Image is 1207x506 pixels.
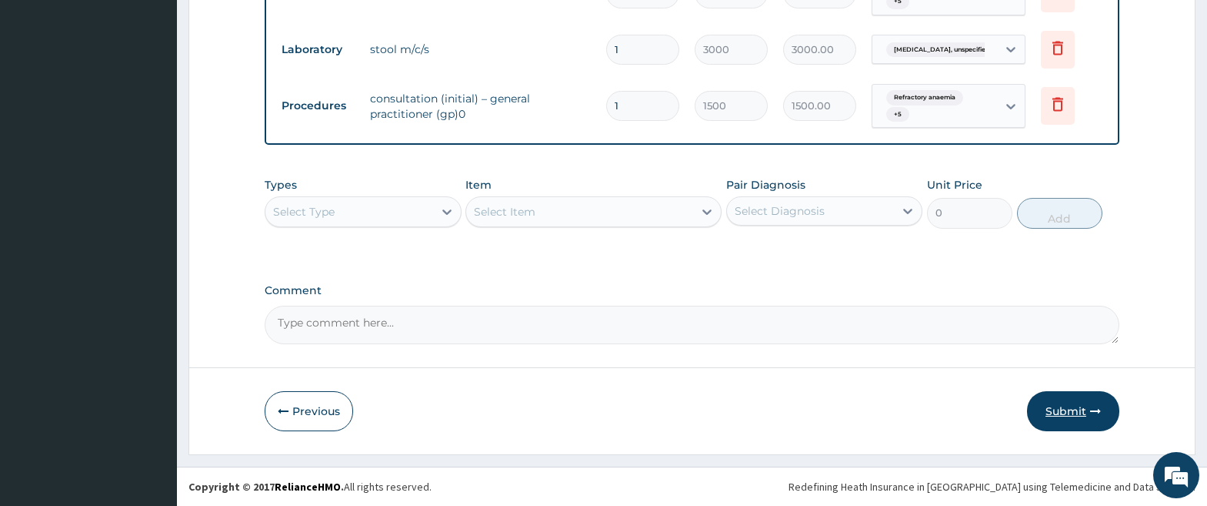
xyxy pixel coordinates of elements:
[265,284,1119,297] label: Comment
[265,179,297,192] label: Types
[465,177,492,193] label: Item
[8,340,293,394] textarea: Type your message and hit 'Enter'
[1027,391,1119,431] button: Submit
[274,92,362,120] td: Procedures
[726,177,805,193] label: Pair Diagnosis
[252,8,289,45] div: Minimize live chat window
[362,34,598,65] td: stool m/c/s
[362,83,598,129] td: consultation (initial) – general practitioner (gp)0
[927,177,982,193] label: Unit Price
[274,35,362,64] td: Laboratory
[886,107,909,122] span: + 5
[789,479,1195,494] div: Redefining Heath Insurance in [GEOGRAPHIC_DATA] using Telemedicine and Data Science!
[886,90,963,106] span: Refractory anaemia
[275,480,341,494] a: RelianceHMO
[177,467,1207,506] footer: All rights reserved.
[273,204,335,219] div: Select Type
[80,86,258,106] div: Chat with us now
[1017,198,1102,229] button: Add
[188,480,344,494] strong: Copyright © 2017 .
[886,42,998,58] span: [MEDICAL_DATA], unspecified
[265,391,353,431] button: Previous
[28,77,62,116] img: d_794563401_company_1708531726252_794563401
[735,203,825,219] div: Select Diagnosis
[89,153,212,309] span: We're online!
